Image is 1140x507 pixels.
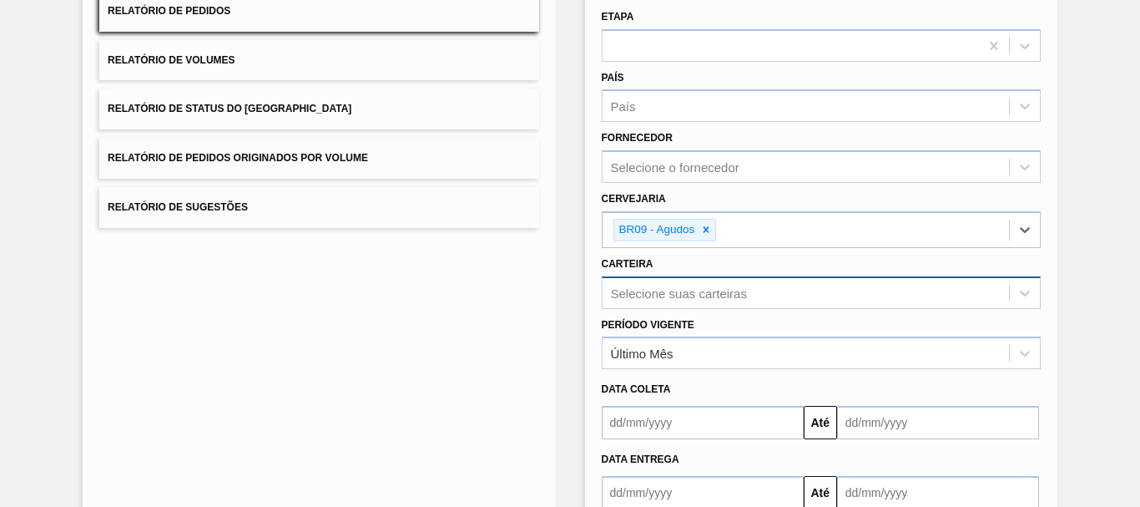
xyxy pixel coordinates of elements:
button: Relatório de Status do [GEOGRAPHIC_DATA] [99,89,538,129]
div: BR09 - Agudos [614,220,698,241]
div: Último Mês [611,347,673,361]
span: Relatório de Pedidos [108,5,230,17]
div: País [611,99,636,114]
button: Relatório de Volumes [99,40,538,81]
label: Cervejaria [602,193,666,205]
span: Relatório de Pedidos Originados por Volume [108,152,368,164]
label: País [602,72,624,84]
button: Até [804,406,837,439]
input: dd/mm/yyyy [602,406,804,439]
span: Data entrega [602,454,679,465]
div: Selecione suas carteiras [611,286,747,300]
button: Relatório de Pedidos Originados por Volume [99,138,538,179]
span: Data coleta [602,383,671,395]
button: Relatório de Sugestões [99,187,538,228]
label: Período Vigente [602,319,694,331]
span: Relatório de Status do [GEOGRAPHIC_DATA] [108,103,351,114]
div: Selecione o fornecedor [611,160,739,175]
label: Carteira [602,258,653,270]
span: Relatório de Sugestões [108,201,248,213]
label: Etapa [602,11,634,23]
label: Fornecedor [602,132,673,144]
input: dd/mm/yyyy [837,406,1039,439]
span: Relatório de Volumes [108,54,235,66]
